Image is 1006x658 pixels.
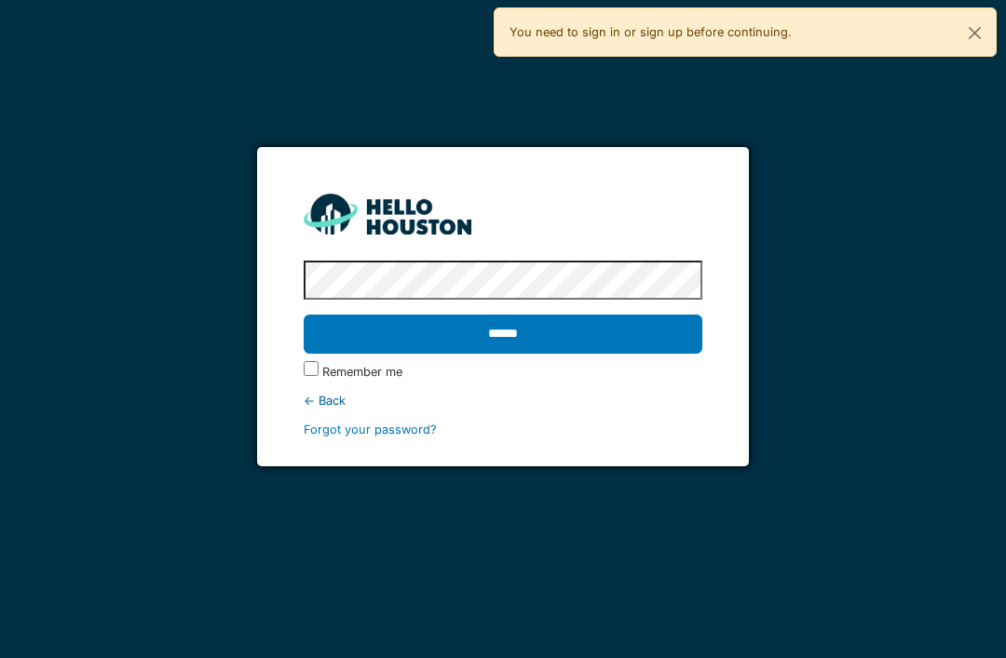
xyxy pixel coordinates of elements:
div: ← Back [304,392,701,410]
a: Forgot your password? [304,423,437,436]
img: HH_line-BYnF2_Hg.png [304,194,471,234]
div: You need to sign in or sign up before continuing. [494,7,997,57]
label: Remember me [322,363,402,381]
button: Close [954,8,996,58]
